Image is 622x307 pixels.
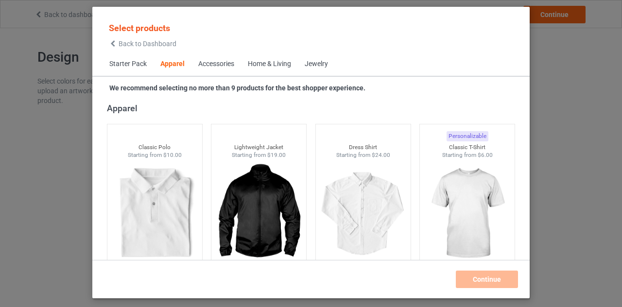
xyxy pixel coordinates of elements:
[103,52,154,76] span: Starter Pack
[109,23,170,33] span: Select products
[107,102,519,114] div: Apparel
[211,151,306,159] div: Starting from
[111,159,198,268] img: regular.jpg
[107,143,202,152] div: Classic Polo
[305,59,328,69] div: Jewelry
[316,151,411,159] div: Starting from
[160,59,185,69] div: Apparel
[447,131,488,141] div: Personalizable
[424,159,511,268] img: regular.jpg
[420,143,515,152] div: Classic T-Shirt
[372,152,390,158] span: $24.00
[248,59,291,69] div: Home & Living
[109,84,365,92] strong: We recommend selecting no more than 9 products for the best shopper experience.
[320,159,407,268] img: regular.jpg
[163,152,182,158] span: $10.00
[211,143,306,152] div: Lightweight Jacket
[478,152,493,158] span: $6.00
[267,152,286,158] span: $19.00
[107,151,202,159] div: Starting from
[119,40,176,48] span: Back to Dashboard
[420,151,515,159] div: Starting from
[215,159,302,268] img: regular.jpg
[198,59,234,69] div: Accessories
[316,143,411,152] div: Dress Shirt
